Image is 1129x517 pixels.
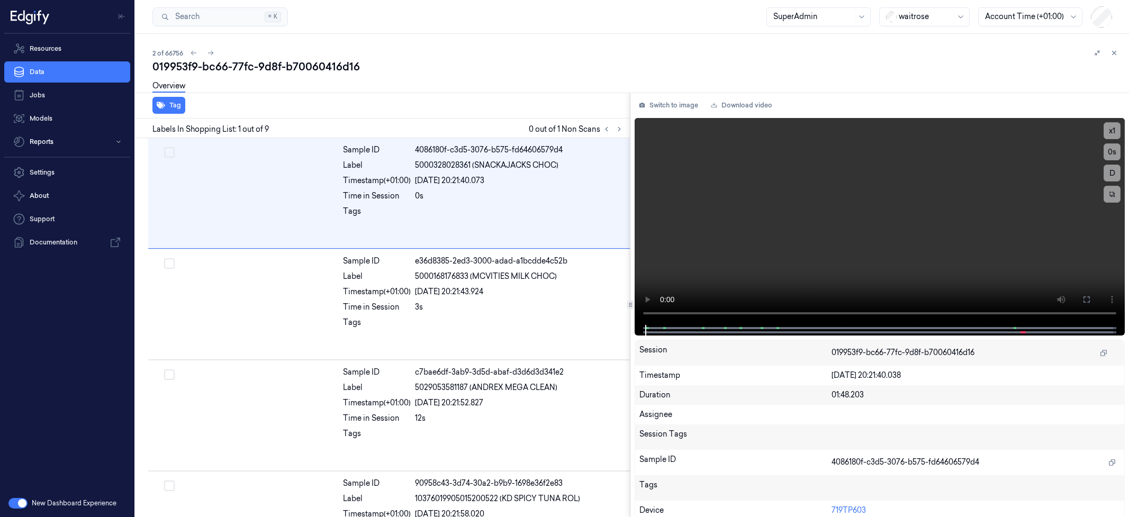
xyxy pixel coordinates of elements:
span: 5029053581187 (ANDREX MEGA CLEAN) [415,382,557,393]
a: Overview [152,80,185,93]
div: [DATE] 20:21:43.924 [415,286,624,297]
div: [DATE] 20:21:52.827 [415,397,624,409]
a: Download video [707,97,776,114]
div: Label [343,160,411,171]
div: Time in Session [343,302,411,313]
span: Labels In Shopping List: 1 out of 9 [152,124,269,135]
span: 019953f9-bc66-77fc-9d8f-b70060416d16 [832,347,974,358]
button: Tag [152,97,185,114]
button: About [4,185,130,206]
div: Timestamp [639,370,832,381]
div: Timestamp (+01:00) [343,175,411,186]
div: Duration [639,389,832,401]
a: Data [4,61,130,83]
div: Device [639,505,832,516]
div: 01:48.203 [832,389,1120,401]
div: Sample ID [639,454,832,471]
div: Tags [639,479,832,496]
a: Resources [4,38,130,59]
span: 10376019905015200522 (KD SPICY TUNA ROL) [415,493,580,504]
div: Session Tags [639,429,832,446]
div: Sample ID [343,367,411,378]
div: Time in Session [343,413,411,424]
div: Timestamp (+01:00) [343,397,411,409]
span: 4086180f-c3d5-3076-b575-fd64606579d4 [832,457,979,468]
div: Label [343,493,411,504]
div: 4086180f-c3d5-3076-b575-fd64606579d4 [415,144,624,156]
a: Settings [4,162,130,183]
button: Search⌘K [152,7,288,26]
button: Reports [4,131,130,152]
span: 5000328028361 (SNACKAJACKS CHOC) [415,160,558,171]
div: [DATE] 20:21:40.038 [832,370,1120,381]
div: Time in Session [343,191,411,202]
span: 2 of 66756 [152,49,183,58]
button: Switch to image [635,97,702,114]
div: Tags [343,206,411,223]
a: Jobs [4,85,130,106]
div: Sample ID [343,478,411,489]
span: 0 out of 1 Non Scans [529,123,626,135]
div: Session [639,344,832,361]
div: Timestamp (+01:00) [343,286,411,297]
span: Search [171,11,200,22]
div: Label [343,271,411,282]
button: Select row [164,258,175,269]
div: Assignee [639,409,1120,420]
button: Toggle Navigation [113,8,130,25]
div: 3s [415,302,624,313]
div: Tags [343,428,411,445]
div: Sample ID [343,256,411,267]
div: Sample ID [343,144,411,156]
div: 0s [415,191,624,202]
a: Support [4,208,130,230]
a: Documentation [4,232,130,253]
button: Select row [164,147,175,158]
span: 5000168176833 (MCVITIES MILK CHOC) [415,271,557,282]
div: 90958c43-3d74-30a2-b9b9-1698e36f2e83 [415,478,624,489]
button: D [1104,165,1121,182]
a: Models [4,108,130,129]
div: Tags [343,317,411,334]
button: x1 [1104,122,1121,139]
div: 019953f9-bc66-77fc-9d8f-b70060416d16 [152,59,1121,74]
div: Label [343,382,411,393]
button: Select row [164,480,175,491]
button: Select row [164,369,175,380]
div: 12s [415,413,624,424]
div: [DATE] 20:21:40.073 [415,175,624,186]
button: 0s [1104,143,1121,160]
div: c7bae6df-3ab9-3d5d-abaf-d3d6d3d341e2 [415,367,624,378]
div: e36d8385-2ed3-3000-adad-a1bcdde4c52b [415,256,624,267]
a: 719TP603 [832,505,866,515]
